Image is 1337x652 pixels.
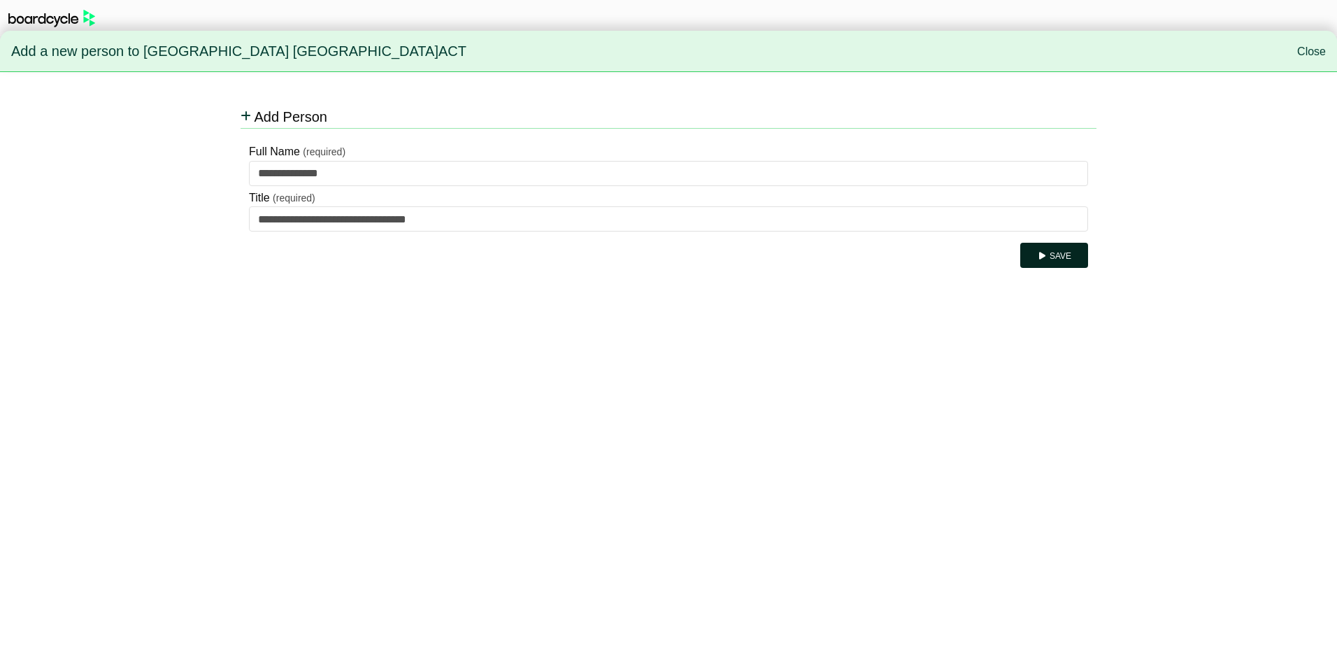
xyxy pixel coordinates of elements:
[249,143,300,161] label: Full Name
[11,37,466,66] span: Add a new person to [GEOGRAPHIC_DATA] [GEOGRAPHIC_DATA]ACT
[254,109,327,125] span: Add Person
[1020,243,1088,268] button: Save
[273,192,315,204] small: (required)
[8,10,95,27] img: BoardcycleBlackGreen-aaafeed430059cb809a45853b8cf6d952af9d84e6e89e1f1685b34bfd5cb7d64.svg
[249,189,270,207] label: Title
[1297,45,1326,57] a: Close
[303,146,345,157] small: (required)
